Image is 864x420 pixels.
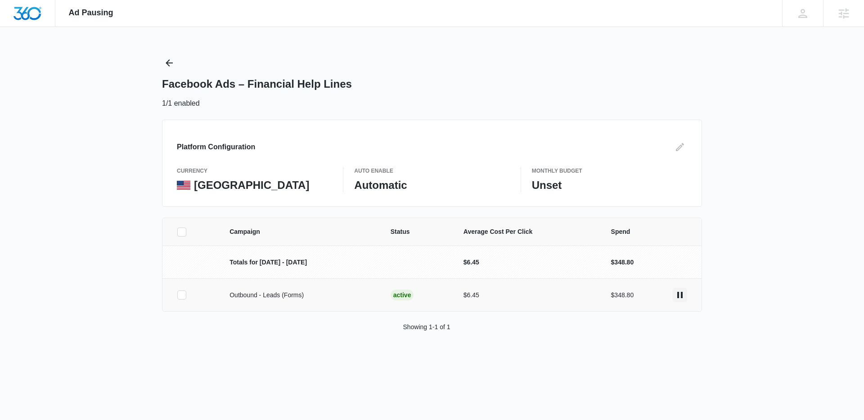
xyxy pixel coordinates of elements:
h3: Platform Configuration [177,142,255,152]
span: Status [391,227,442,237]
span: Spend [611,227,687,237]
button: actions.pause [673,288,687,302]
p: 1/1 enabled [162,98,200,109]
h1: Facebook Ads – Financial Help Lines [162,77,352,91]
span: Campaign [229,227,369,237]
p: Showing 1-1 of 1 [403,322,450,332]
p: Auto Enable [354,167,509,175]
p: $6.45 [463,290,589,300]
p: $6.45 [463,258,589,267]
p: [GEOGRAPHIC_DATA] [194,179,309,192]
span: Ad Pausing [69,8,113,18]
p: $348.80 [611,290,634,300]
p: $348.80 [611,258,634,267]
img: United States [177,181,190,190]
span: Average Cost Per Click [463,227,589,237]
button: Back [162,56,176,70]
p: Automatic [354,179,509,192]
p: Totals for [DATE] - [DATE] [229,258,369,267]
button: Edit [673,140,687,154]
p: currency [177,167,332,175]
div: Active [391,290,414,300]
p: Outbound - Leads (Forms) [229,290,369,300]
p: Unset [532,179,687,192]
p: Monthly Budget [532,167,687,175]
